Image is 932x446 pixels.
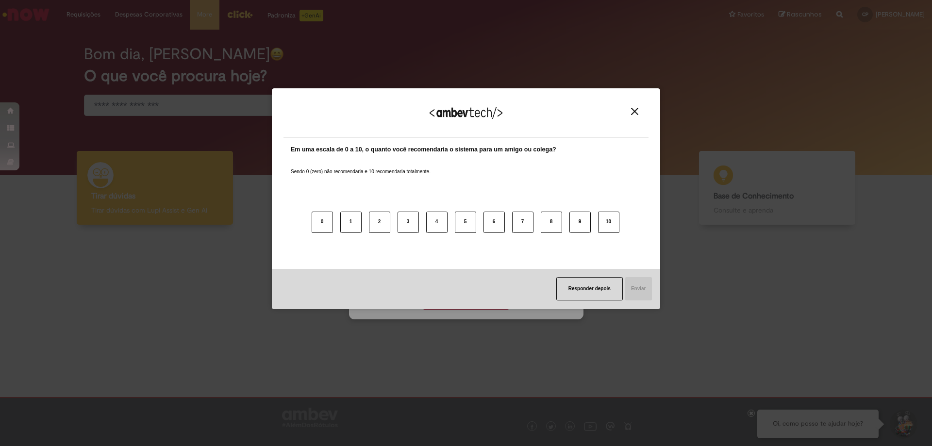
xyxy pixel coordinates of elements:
[291,157,431,175] label: Sendo 0 (zero) não recomendaria e 10 recomendaria totalmente.
[556,277,623,300] button: Responder depois
[369,212,390,233] button: 2
[426,212,448,233] button: 4
[541,212,562,233] button: 8
[398,212,419,233] button: 3
[512,212,533,233] button: 7
[312,212,333,233] button: 0
[569,212,591,233] button: 9
[430,107,502,119] img: Logo Ambevtech
[598,212,619,233] button: 10
[455,212,476,233] button: 5
[483,212,505,233] button: 6
[291,145,556,154] label: Em uma escala de 0 a 10, o quanto você recomendaria o sistema para um amigo ou colega?
[340,212,362,233] button: 1
[631,108,638,115] img: Close
[628,107,641,116] button: Close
